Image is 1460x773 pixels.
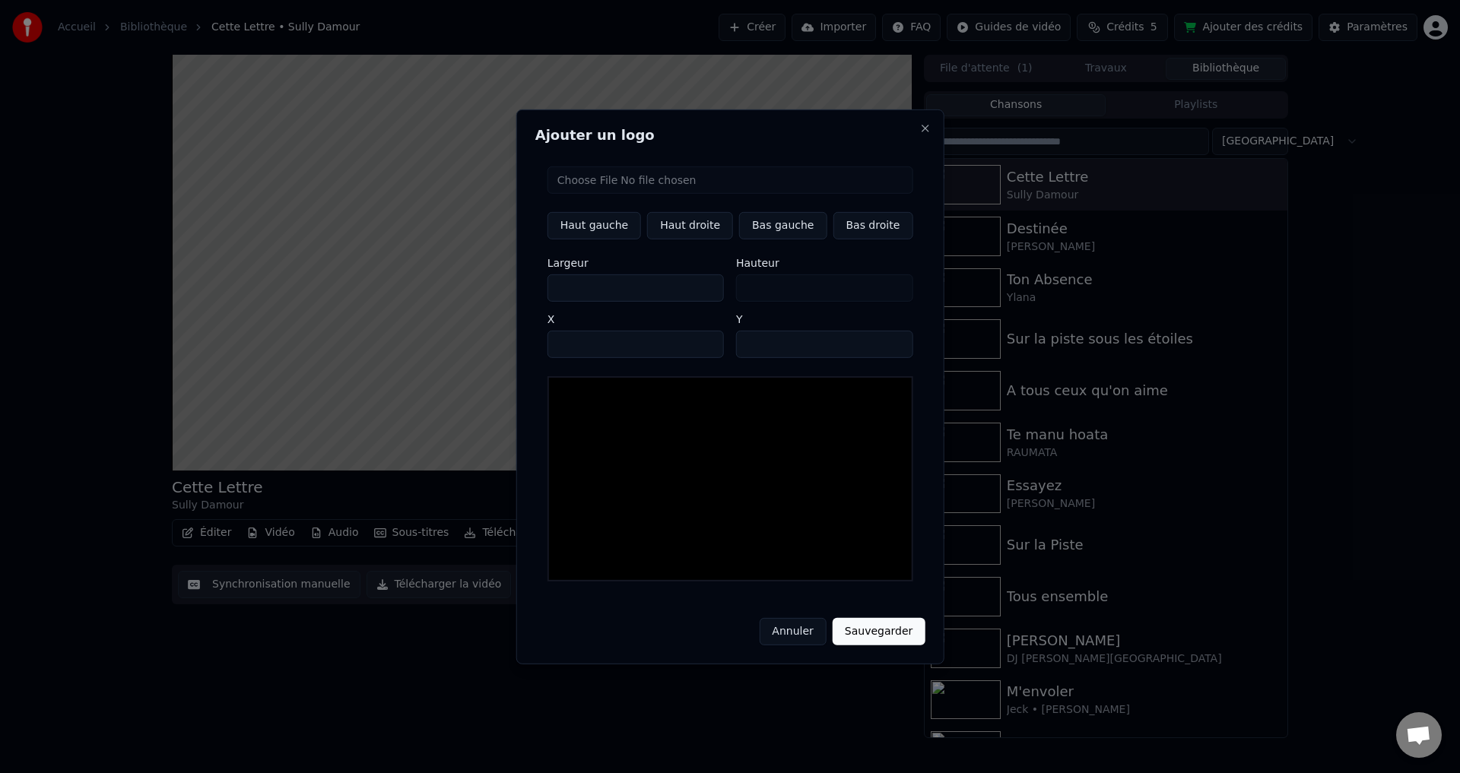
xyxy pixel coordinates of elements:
[547,211,641,239] button: Haut gauche
[547,257,724,268] label: Largeur
[547,313,724,324] label: X
[833,211,912,239] button: Bas droite
[833,618,925,645] button: Sauvegarder
[535,128,925,141] h2: Ajouter un logo
[736,313,912,324] label: Y
[759,618,826,645] button: Annuler
[647,211,733,239] button: Haut droite
[736,257,912,268] label: Hauteur
[739,211,827,239] button: Bas gauche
